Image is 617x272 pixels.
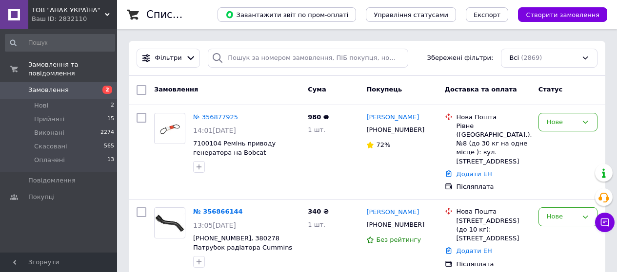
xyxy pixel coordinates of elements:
button: Управління статусами [366,7,456,22]
img: Фото товару [155,118,185,138]
a: [PHONE_NUMBER], 380278 Патрубок радіатора Cummins ISF 2.8, Газель [193,235,292,260]
span: Покупці [28,193,55,201]
span: 2 [102,86,112,94]
span: 2 [111,101,114,110]
div: Післяплата [457,260,531,269]
input: Пошук [5,34,115,52]
span: Збережені фільтри: [427,54,494,63]
span: Виконані [34,128,64,137]
span: [PHONE_NUMBER] [366,126,424,133]
button: Чат з покупцем [595,213,615,232]
div: Нове [547,117,577,127]
span: 1 шт. [308,221,325,228]
span: Фільтри [155,54,182,63]
span: Скасовані [34,142,67,151]
button: Експорт [466,7,509,22]
span: Покупець [366,86,402,93]
div: Ваш ID: 2832110 [32,15,117,23]
span: ТОВ "АНАК УКРАЇНА" [32,6,105,15]
a: Додати ЕН [457,170,492,178]
span: 13:05[DATE] [193,221,236,229]
span: Створити замовлення [526,11,599,18]
span: 13 [107,156,114,164]
a: Створити замовлення [508,11,607,18]
span: Завантажити звіт по пром-оплаті [225,10,348,19]
h1: Список замовлень [146,9,245,20]
div: Нова Пошта [457,207,531,216]
span: Замовлення [154,86,198,93]
span: Без рейтингу [376,236,421,243]
span: Cума [308,86,326,93]
span: 2274 [100,128,114,137]
div: Нове [547,212,577,222]
span: 565 [104,142,114,151]
div: Нова Пошта [457,113,531,122]
a: [PERSON_NAME] [366,113,419,122]
span: [PHONE_NUMBER] [366,221,424,228]
span: Замовлення [28,86,69,94]
span: Управління статусами [374,11,448,18]
a: [PERSON_NAME] [366,208,419,217]
a: № 356866144 [193,208,243,215]
a: 7100104 Ремінь приводу генератора на Bobcat [193,140,276,156]
div: Рівне ([GEOGRAPHIC_DATA].), №8 (до 30 кг на одне місце ): вул. [STREET_ADDRESS] [457,122,531,166]
a: № 356877925 [193,113,238,121]
input: Пошук за номером замовлення, ПІБ покупця, номером телефону, Email, номером накладної [208,49,408,68]
span: 340 ₴ [308,208,329,215]
span: Повідомлення [28,176,76,185]
img: Фото товару [155,213,185,233]
span: Доставка та оплата [445,86,517,93]
span: Нові [34,101,48,110]
span: 1 шт. [308,126,325,133]
div: [STREET_ADDRESS] (до 10 кг): [STREET_ADDRESS] [457,217,531,243]
span: Статус [538,86,563,93]
span: Прийняті [34,115,64,124]
button: Завантажити звіт по пром-оплаті [218,7,356,22]
a: Додати ЕН [457,247,492,254]
span: Замовлення та повідомлення [28,60,117,78]
button: Створити замовлення [518,7,607,22]
span: (2869) [521,54,542,61]
a: Фото товару [154,113,185,144]
span: Експорт [474,11,501,18]
span: Всі [509,54,519,63]
span: 14:01[DATE] [193,127,236,134]
a: Фото товару [154,207,185,238]
span: Оплачені [34,156,65,164]
span: 15 [107,115,114,124]
span: 980 ₴ [308,113,329,121]
div: Післяплата [457,182,531,191]
span: 72% [376,141,390,148]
